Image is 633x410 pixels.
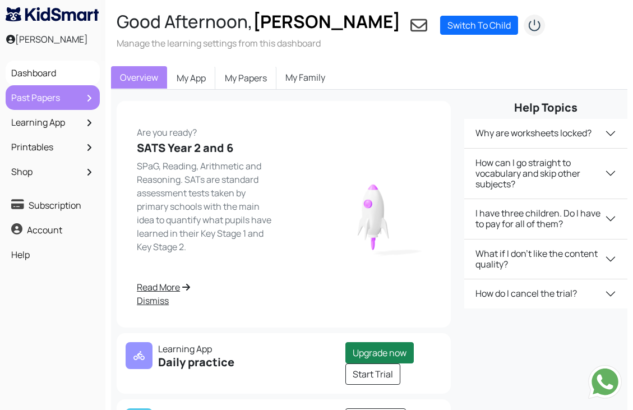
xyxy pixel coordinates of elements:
img: logout2.png [523,14,546,36]
a: Help [8,245,97,264]
h5: Help Topics [464,101,627,114]
a: Overview [111,66,167,89]
h5: Daily practice [126,356,277,369]
a: Past Papers [8,88,97,107]
a: My App [167,66,215,90]
h3: Manage the learning settings from this dashboard [117,37,400,49]
a: Switch To Child [440,16,518,35]
p: SPaG, Reading, Arithmetic and Reasoning. SATs are standard assessment tests taken by primary scho... [137,159,277,254]
img: rocket [316,169,431,258]
p: Are you ready? [137,121,277,139]
a: Start Trial [345,363,400,385]
img: KidSmart logo [6,7,99,21]
a: Learning App [8,113,97,132]
a: Account [8,220,97,239]
a: My Family [276,66,334,89]
a: Read More [137,280,277,294]
p: Learning App [126,342,277,356]
h5: SATS Year 2 and 6 [137,141,277,155]
a: Shop [8,162,97,181]
button: How do I cancel the trial? [464,279,627,308]
a: Dismiss [137,294,277,307]
a: Dashboard [8,63,97,82]
button: What if I don't like the content quality? [464,239,627,279]
a: My Papers [215,66,276,90]
img: Send whatsapp message to +442080035976 [588,365,622,399]
button: I have three children. Do I have to pay for all of them? [464,199,627,238]
button: How can I go straight to vocabulary and skip other subjects? [464,149,627,199]
h2: Good Afternoon, [117,11,400,33]
a: Subscription [8,196,97,215]
a: Upgrade now [345,342,414,363]
a: Printables [8,137,97,156]
span: [PERSON_NAME] [253,10,400,33]
button: Why are worksheets locked? [464,119,627,148]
